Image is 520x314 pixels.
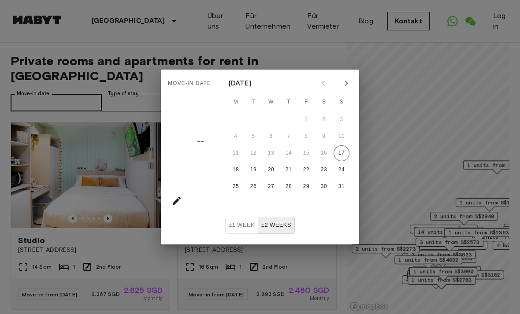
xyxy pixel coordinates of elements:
[316,162,332,178] button: 23
[334,162,349,178] button: 24
[228,179,244,195] button: 25
[168,192,186,210] button: calendar view is open, go to text input view
[339,76,354,91] button: Next month
[316,179,332,195] button: 30
[281,179,297,195] button: 28
[263,93,279,111] span: Wednesday
[245,93,261,111] span: Tuesday
[334,93,349,111] span: Sunday
[228,162,244,178] button: 18
[228,93,244,111] span: Monday
[334,179,349,195] button: 31
[281,162,297,178] button: 21
[225,217,295,234] div: Move In Flexibility
[225,217,258,234] button: ±1 week
[298,93,314,111] span: Friday
[197,133,204,150] h4: ––
[298,162,314,178] button: 22
[245,162,261,178] button: 19
[263,179,279,195] button: 27
[281,93,297,111] span: Thursday
[245,179,261,195] button: 26
[334,145,349,161] button: 17
[316,93,332,111] span: Saturday
[258,217,295,234] button: ±2 weeks
[229,78,252,89] div: [DATE]
[298,179,314,195] button: 29
[263,162,279,178] button: 20
[168,77,211,91] span: Move-in date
